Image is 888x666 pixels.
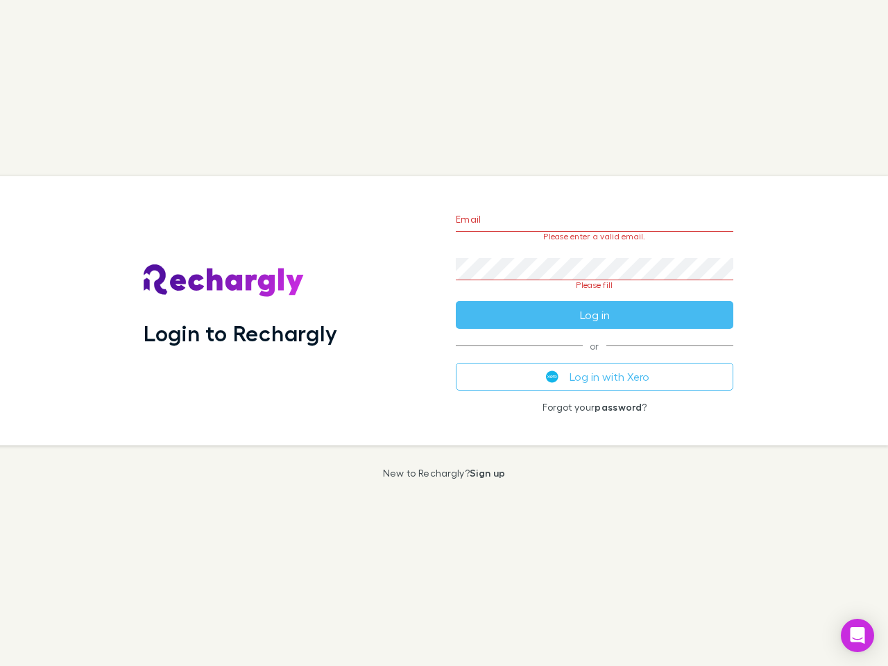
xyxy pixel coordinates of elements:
button: Log in with Xero [456,363,733,391]
button: Log in [456,301,733,329]
p: Please fill [456,280,733,290]
a: Sign up [470,467,505,479]
img: Xero's logo [546,370,558,383]
img: Rechargly's Logo [144,264,305,298]
p: New to Rechargly? [383,468,506,479]
h1: Login to Rechargly [144,320,337,346]
p: Forgot your ? [456,402,733,413]
span: or [456,345,733,346]
a: password [595,401,642,413]
div: Open Intercom Messenger [841,619,874,652]
p: Please enter a valid email. [456,232,733,241]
